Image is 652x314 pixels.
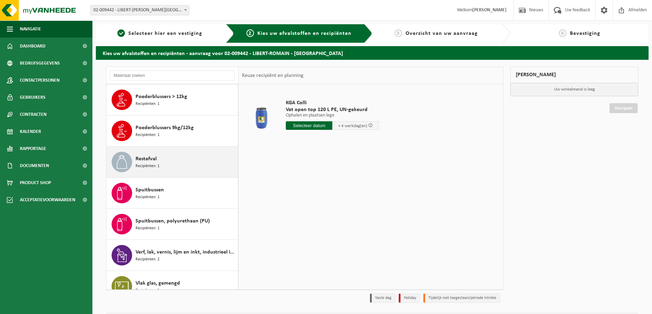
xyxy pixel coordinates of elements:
span: Overzicht van uw aanvraag [406,31,478,36]
span: Documenten [20,157,49,174]
p: Ophalen en plaatsen lege [286,113,379,118]
p: Uw winkelmand is leeg [511,83,638,96]
span: Spuitbussen, polyurethaan (PU) [136,217,210,225]
span: Poederblussers 9kg/12kg [136,124,194,132]
input: Materiaal zoeken [110,70,235,81]
div: Keuze recipiënt en planning [239,67,307,84]
span: Navigatie [20,21,41,38]
button: Vlak glas, gemengd Recipiënten: 1 [106,271,238,302]
input: Selecteer datum [286,121,332,130]
span: Gebruikers [20,89,46,106]
span: 3 [395,29,402,37]
span: 02-009442 - LIBERT-ROMAIN - OUDENAARDE [90,5,189,15]
span: + 4 werkdag(en) [338,124,367,128]
button: Poederblussers 9kg/12kg Recipiënten: 1 [106,115,238,147]
span: Recipiënten: 1 [136,194,159,201]
span: Poederblussers > 12kg [136,93,187,101]
span: 4 [559,29,566,37]
span: Acceptatievoorwaarden [20,191,75,208]
span: Product Shop [20,174,51,191]
span: Contracten [20,106,47,123]
li: Holiday [399,293,420,303]
a: Doorgaan [610,103,638,113]
button: Verf, lak, vernis, lijm en inkt, industrieel in kleinverpakking Recipiënten: 2 [106,240,238,271]
span: Kies uw afvalstoffen en recipiënten [257,31,351,36]
span: Dashboard [20,38,46,55]
span: Selecteer hier een vestiging [128,31,202,36]
span: Vat open top 120 L PE, UN-gekeurd [286,106,379,113]
strong: [PERSON_NAME] [472,8,507,13]
span: Bevestiging [570,31,600,36]
span: Contactpersonen [20,72,60,89]
span: Spuitbussen [136,186,164,194]
span: Rapportage [20,140,46,157]
span: 02-009442 - LIBERT-ROMAIN - OUDENAARDE [91,5,189,15]
span: Recipiënten: 1 [136,101,159,107]
span: Recipiënten: 1 [136,225,159,232]
span: Kalender [20,123,41,140]
span: Restafval [136,155,157,163]
span: Bedrijfsgegevens [20,55,60,72]
h2: Kies uw afvalstoffen en recipiënten - aanvraag voor 02-009442 - LIBERT-ROMAIN - [GEOGRAPHIC_DATA] [96,46,649,59]
span: Recipiënten: 2 [136,256,159,263]
span: Vlak glas, gemengd [136,279,180,287]
a: 1Selecteer hier een vestiging [99,29,220,38]
span: Verf, lak, vernis, lijm en inkt, industrieel in kleinverpakking [136,248,236,256]
span: 2 [246,29,254,37]
span: Recipiënten: 1 [136,132,159,138]
button: Spuitbussen, polyurethaan (PU) Recipiënten: 1 [106,209,238,240]
button: Restafval Recipiënten: 1 [106,147,238,178]
span: KGA Colli [286,99,379,106]
span: Recipiënten: 1 [136,163,159,169]
button: Poederblussers > 12kg Recipiënten: 1 [106,84,238,115]
li: Vaste dag [370,293,395,303]
li: Tijdelijk niet toegestaan/période limitée [423,293,500,303]
span: Recipiënten: 1 [136,287,159,294]
button: Spuitbussen Recipiënten: 1 [106,178,238,209]
div: [PERSON_NAME] [510,67,638,83]
span: 1 [117,29,125,37]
